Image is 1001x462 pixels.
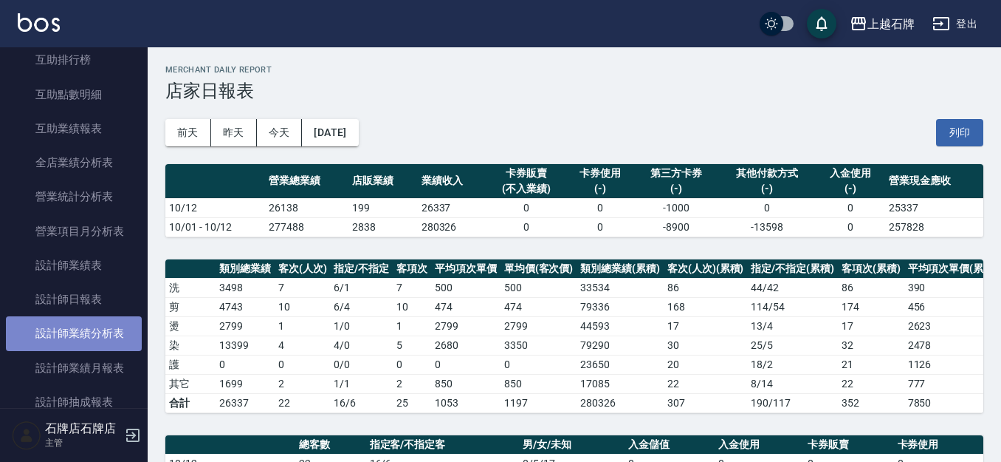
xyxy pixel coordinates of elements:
[418,164,486,199] th: 業績收入
[577,259,664,279] th: 類別總業績(累積)
[500,259,577,279] th: 單均價(客次價)
[500,316,577,336] td: 2799
[275,278,331,297] td: 7
[820,166,881,181] div: 入金使用
[275,393,331,412] td: 22
[216,374,275,393] td: 1699
[393,336,431,355] td: 5
[18,13,60,32] img: Logo
[431,393,500,412] td: 1053
[431,316,500,336] td: 2799
[165,217,265,237] td: 10/01 - 10/12
[393,259,431,279] th: 客項次
[6,180,142,214] a: 營業統計分析表
[6,146,142,180] a: 全店業績分析表
[45,436,120,449] p: 主管
[664,278,748,297] td: 86
[577,336,664,355] td: 79290
[257,119,303,146] button: 今天
[747,355,838,374] td: 18 / 2
[747,393,838,412] td: 190/117
[431,259,500,279] th: 平均項次單價
[936,119,983,146] button: 列印
[165,119,211,146] button: 前天
[486,198,565,217] td: 0
[6,112,142,146] a: 互助業績報表
[216,316,275,336] td: 2799
[885,217,983,237] td: 257828
[844,9,921,39] button: 上越石牌
[6,282,142,316] a: 設計師日報表
[577,297,664,316] td: 79336
[500,336,577,355] td: 3350
[885,164,983,199] th: 營業現金應收
[838,355,904,374] td: 21
[165,278,216,297] td: 洗
[6,316,142,350] a: 設計師業績分析表
[216,393,275,412] td: 26337
[816,217,885,237] td: 0
[718,198,816,217] td: 0
[165,393,216,412] td: 合計
[275,374,331,393] td: 2
[500,393,577,412] td: 1197
[747,297,838,316] td: 114 / 54
[747,278,838,297] td: 44 / 42
[639,166,715,181] div: 第三方卡券
[393,297,431,316] td: 10
[348,164,417,199] th: 店販業績
[747,259,838,279] th: 指定/不指定(累積)
[275,316,331,336] td: 1
[295,435,366,455] th: 總客數
[747,336,838,355] td: 25 / 5
[635,198,718,217] td: -1000
[393,355,431,374] td: 0
[820,181,881,197] div: (-)
[302,119,358,146] button: [DATE]
[926,10,983,38] button: 登出
[838,259,904,279] th: 客項次(累積)
[165,65,983,75] h2: Merchant Daily Report
[838,316,904,336] td: 17
[894,435,983,455] th: 卡券使用
[807,9,836,38] button: save
[490,166,562,181] div: 卡券販賣
[565,198,634,217] td: 0
[275,355,331,374] td: 0
[664,316,748,336] td: 17
[393,393,431,412] td: 25
[366,435,520,455] th: 指定客/不指定客
[348,198,417,217] td: 199
[639,181,715,197] div: (-)
[431,374,500,393] td: 850
[577,278,664,297] td: 33534
[431,355,500,374] td: 0
[722,181,813,197] div: (-)
[838,374,904,393] td: 22
[6,78,142,112] a: 互助點數明細
[664,297,748,316] td: 168
[330,355,393,374] td: 0 / 0
[275,336,331,355] td: 4
[577,374,664,393] td: 17085
[6,385,142,419] a: 設計師抽成報表
[348,217,417,237] td: 2838
[330,316,393,336] td: 1 / 0
[867,15,915,33] div: 上越石牌
[577,316,664,336] td: 44593
[418,198,486,217] td: 26337
[635,217,718,237] td: -8900
[6,248,142,282] a: 設計師業績表
[165,336,216,355] td: 染
[393,278,431,297] td: 7
[804,435,893,455] th: 卡券販賣
[664,355,748,374] td: 20
[275,297,331,316] td: 10
[722,166,813,181] div: 其他付款方式
[330,297,393,316] td: 6 / 4
[165,355,216,374] td: 護
[500,355,577,374] td: 0
[265,217,348,237] td: 277488
[565,217,634,237] td: 0
[216,259,275,279] th: 類別總業績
